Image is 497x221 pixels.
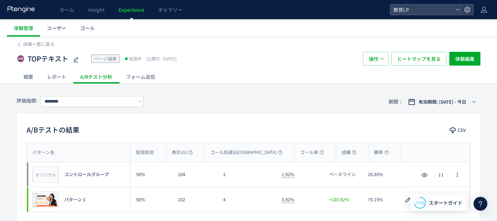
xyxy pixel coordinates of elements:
div: レポート [40,70,73,84]
span: ベースライン [329,171,356,178]
div: フォーム送信 [119,70,162,84]
div: A/Bテスト分析 [73,70,119,84]
span: ギャラリー [158,6,182,13]
button: 操作 [363,52,389,66]
button: 体験編集 [449,52,480,66]
span: TOPテキスト [28,54,68,64]
span: CSV [458,125,466,136]
span: パターン名 [32,149,55,156]
div: 79.15% [362,187,401,212]
span: パターン 1 [64,196,85,203]
span: [DATE]） [144,56,179,61]
span: 3.92% [281,196,294,203]
span: 体験編集 [455,52,475,66]
span: ゴール到達[GEOGRAPHIC_DATA] [210,149,283,156]
span: スタートガイド [429,199,462,206]
span: ゴール率 [300,149,324,156]
img: 89628a4e94d0609207151ad917b2af951760220204261.jpeg [33,192,58,208]
span: ホーム [60,6,74,13]
div: 50% [131,162,172,187]
span: ゴール [80,25,95,31]
span: 成績 [342,149,356,156]
span: 体験一覧に戻る [23,41,55,47]
h2: A/Bテストの結果 [27,124,79,135]
div: 20.85% [362,162,401,187]
div: 2 [218,162,276,187]
div: 50% [131,187,172,212]
span: 操作 [369,52,379,66]
span: 配信割合 [136,149,154,156]
span: 評価指標: [17,97,37,104]
span: 配信中 [129,55,142,62]
span: +103.92% [329,196,349,203]
span: 1.92% [281,171,294,178]
button: CSV [446,125,470,136]
span: 教育LP [391,4,453,15]
span: 表示UU [172,149,193,156]
span: ページ編集 [94,55,117,62]
span: 期間： [389,96,403,107]
div: 104 [172,162,218,187]
button: 有効期間: [DATE] - 今日 [404,96,480,107]
span: Experience [118,6,144,13]
button: ヒートマップを見る [391,52,447,66]
div: オリジナル [33,166,58,183]
div: 102 [172,187,218,212]
span: ユーザー [47,25,66,31]
span: 勝率 [374,149,389,156]
div: 概要 [17,70,40,84]
span: Insight [88,6,105,13]
span: コントロールグループ [64,171,109,178]
span: ヒートマップを見る [397,52,441,66]
div: 4 [218,187,276,212]
span: 体験管理 [14,25,33,31]
span: (公開日: [146,56,161,61]
span: 71% [416,200,424,205]
span: 有効期間: [DATE] - 今日 [419,98,466,105]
